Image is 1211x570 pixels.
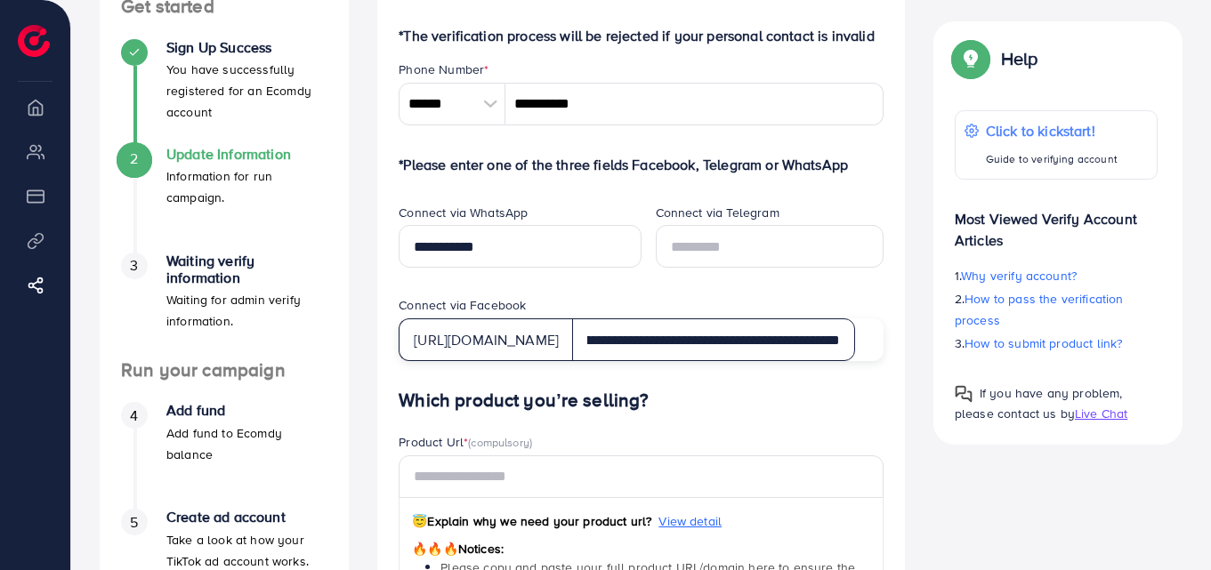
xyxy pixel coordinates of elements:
[955,385,973,403] img: Popup guide
[166,146,327,163] h4: Update Information
[955,290,1124,329] span: How to pass the verification process
[130,149,138,169] span: 2
[166,509,327,526] h4: Create ad account
[658,512,722,530] span: View detail
[955,265,1158,286] p: 1.
[130,512,138,533] span: 5
[955,333,1158,354] p: 3.
[412,512,427,530] span: 😇
[100,253,349,359] li: Waiting verify information
[166,422,327,465] p: Add fund to Ecomdy balance
[986,149,1118,170] p: Guide to verifying account
[399,389,884,412] h4: Which product you’re selling?
[399,60,488,78] label: Phone Number
[166,289,327,332] p: Waiting for admin verify information.
[955,288,1158,331] p: 2.
[965,334,1122,352] span: How to submit product link?
[412,540,504,558] span: Notices:
[1075,405,1127,422] span: Live Chat
[961,267,1077,285] span: Why verify account?
[166,39,327,56] h4: Sign Up Success
[399,318,573,361] div: [URL][DOMAIN_NAME]
[399,433,532,451] label: Product Url
[18,25,50,57] img: logo
[100,146,349,253] li: Update Information
[399,296,526,314] label: Connect via Facebook
[166,165,327,208] p: Information for run campaign.
[399,204,528,221] label: Connect via WhatsApp
[468,434,532,450] span: (compulsory)
[1135,490,1198,557] iframe: Chat
[100,402,349,509] li: Add fund
[130,255,138,276] span: 3
[130,405,138,426] span: 4
[986,120,1118,141] p: Click to kickstart!
[656,204,779,221] label: Connect via Telegram
[955,194,1158,251] p: Most Viewed Verify Account Articles
[1001,48,1038,69] p: Help
[412,512,651,530] span: Explain why we need your product url?
[166,59,327,123] p: You have successfully registered for an Ecomdy account
[399,25,884,46] p: *The verification process will be rejected if your personal contact is invalid
[100,359,349,381] h4: Run your campaign
[166,253,327,286] h4: Waiting verify information
[166,402,327,419] h4: Add fund
[412,540,457,558] span: 🔥🔥🔥
[955,43,987,75] img: Popup guide
[399,154,884,175] p: *Please enter one of the three fields Facebook, Telegram or WhatsApp
[955,384,1123,422] span: If you have any problem, please contact us by
[100,39,349,146] li: Sign Up Success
